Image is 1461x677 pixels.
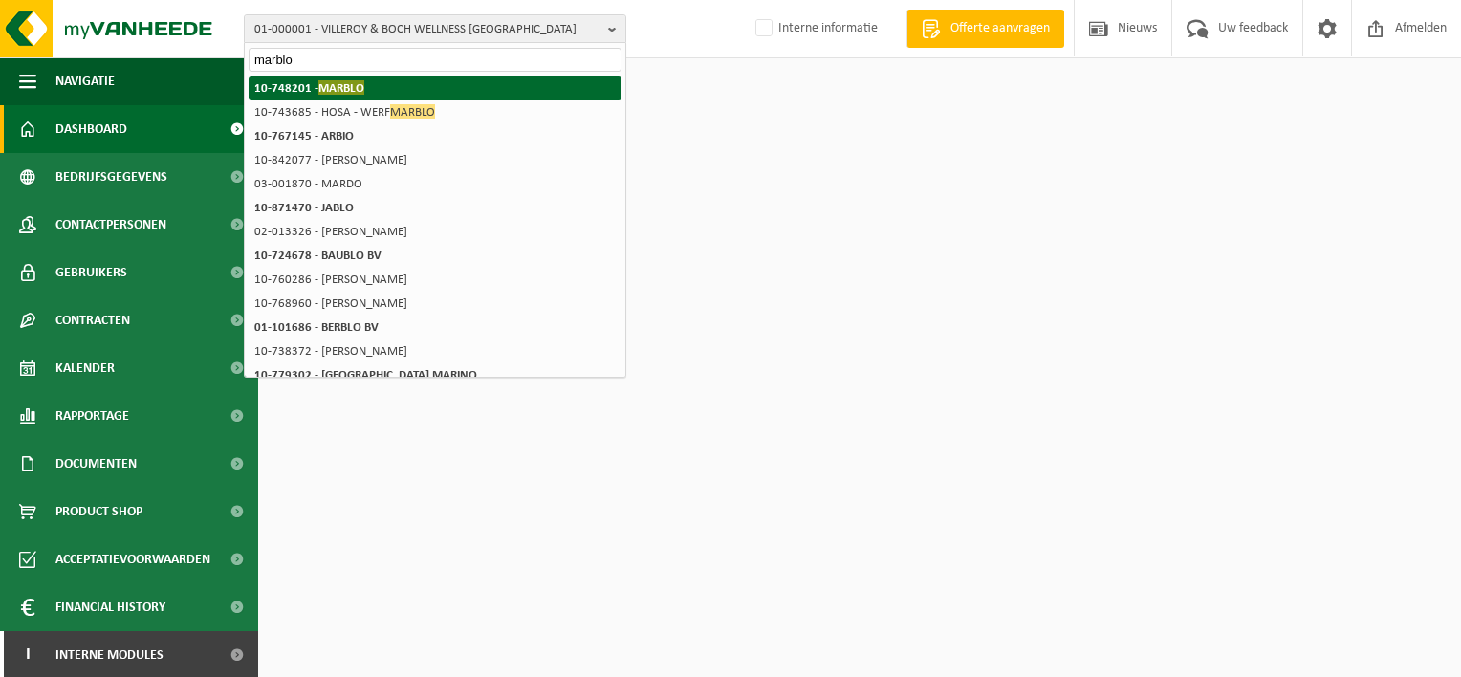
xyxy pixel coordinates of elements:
[249,100,621,124] li: 10-743685 - HOSA - WERF
[254,80,364,95] strong: 10-748201 -
[55,153,167,201] span: Bedrijfsgegevens
[254,321,379,334] strong: 01-101686 - BERBLO BV
[55,344,115,392] span: Kalender
[55,296,130,344] span: Contracten
[55,201,166,249] span: Contactpersonen
[390,104,435,119] span: MARBLO
[254,130,354,142] strong: 10-767145 - ARBIO
[249,220,621,244] li: 02-013326 - [PERSON_NAME]
[244,14,626,43] button: 01-000001 - VILLEROY & BOCH WELLNESS [GEOGRAPHIC_DATA]
[55,583,165,631] span: Financial History
[906,10,1064,48] a: Offerte aanvragen
[254,369,477,382] strong: 10-779302 - [GEOGRAPHIC_DATA] MARINO
[254,15,600,44] span: 01-000001 - VILLEROY & BOCH WELLNESS [GEOGRAPHIC_DATA]
[318,80,364,95] span: MARBLO
[55,249,127,296] span: Gebruikers
[249,148,621,172] li: 10-842077 - [PERSON_NAME]
[752,14,878,43] label: Interne informatie
[249,292,621,316] li: 10-768960 - [PERSON_NAME]
[55,392,129,440] span: Rapportage
[254,202,354,214] strong: 10-871470 - JABLO
[55,535,210,583] span: Acceptatievoorwaarden
[55,440,137,488] span: Documenten
[55,488,142,535] span: Product Shop
[55,105,127,153] span: Dashboard
[55,57,115,105] span: Navigatie
[254,250,382,262] strong: 10-724678 - BAUBLO BV
[249,48,621,72] input: Zoeken naar gekoppelde vestigingen
[249,172,621,196] li: 03-001870 - MARDO
[249,268,621,292] li: 10-760286 - [PERSON_NAME]
[249,339,621,363] li: 10-738372 - [PERSON_NAME]
[946,19,1055,38] span: Offerte aanvragen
